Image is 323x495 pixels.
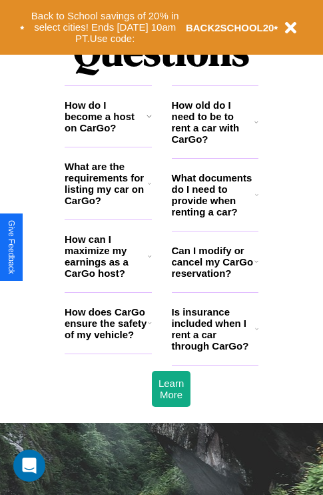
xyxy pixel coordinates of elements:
h3: Is insurance included when I rent a car through CarGo? [172,306,255,352]
h3: What are the requirements for listing my car on CarGo? [65,161,148,206]
button: Learn More [152,371,190,407]
h3: How can I maximize my earnings as a CarGo host? [65,233,148,279]
h3: Can I modify or cancel my CarGo reservation? [172,245,254,279]
h3: What documents do I need to provide when renting a car? [172,172,256,217]
div: Open Intercom Messenger [13,450,45,482]
h3: How do I become a host on CarGo? [65,99,147,133]
h3: How does CarGo ensure the safety of my vehicle? [65,306,148,340]
h3: How old do I need to be to rent a car with CarGo? [172,99,255,145]
div: Give Feedback [7,220,16,274]
button: Back to School savings of 20% in select cities! Ends [DATE] 10am PT.Use code: [25,7,186,48]
b: BACK2SCHOOL20 [186,22,274,33]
